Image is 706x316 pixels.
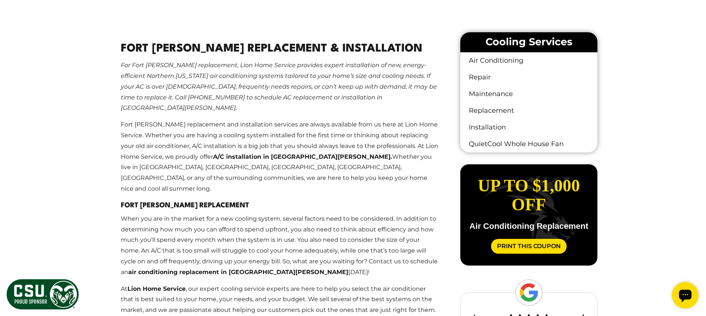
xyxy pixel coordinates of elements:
[460,32,597,52] li: Cooling Services
[121,214,439,278] p: When you are in the market for a new cooling system, several factors need to be considered. In ad...
[460,102,597,119] a: Replacement
[121,284,439,316] p: At , our expert cooling service experts are here to help you select the air conditioner that is b...
[460,69,597,86] a: Repair
[128,269,348,276] strong: air conditioning replacement in [GEOGRAPHIC_DATA][PERSON_NAME]
[460,136,597,152] a: QuietCool Whole House Fan
[466,222,591,230] p: Air Conditioning Replacement
[460,86,597,102] a: Maintenance
[121,119,439,194] p: Fort [PERSON_NAME] replacement and installation services are always available from us here at Lio...
[460,119,597,136] a: Installation
[6,278,80,310] img: CSU Sponsor Badge
[121,41,439,57] h2: Fort [PERSON_NAME] Replacement & Installation
[121,200,439,211] h3: Fort [PERSON_NAME] Replacement
[127,285,186,292] strong: Lion Home Service
[515,279,543,306] img: Google Logo
[213,153,392,160] strong: A/C installation in [GEOGRAPHIC_DATA][PERSON_NAME].
[491,239,567,254] a: Print This Coupon
[3,3,30,30] div: Open chat widget
[478,176,580,214] span: Up to $1,000 off
[460,52,597,69] a: Air Conditioning
[121,62,437,111] em: For Fort [PERSON_NAME] replacement, Lion Home Service provides expert installation of new, energy...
